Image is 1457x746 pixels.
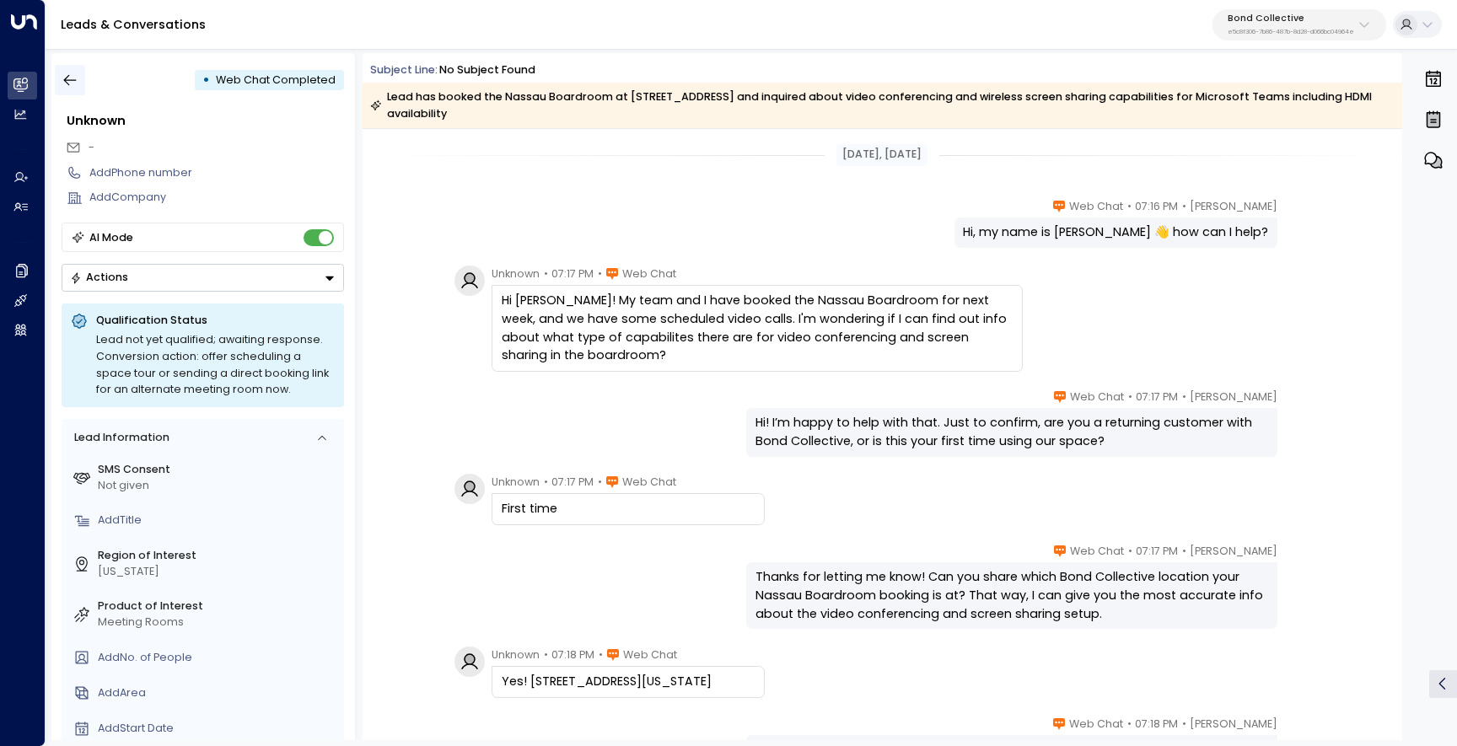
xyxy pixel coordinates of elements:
span: Web Chat Completed [216,72,336,87]
span: • [598,474,602,491]
div: Lead not yet qualified; awaiting response. Conversion action: offer scheduling a space tour or se... [96,331,335,398]
span: • [1127,716,1132,733]
div: Lead has booked the Nassau Boardroom at [STREET_ADDRESS] and inquired about video conferencing an... [370,89,1393,122]
div: AddStart Date [98,721,338,737]
div: Hi! I’m happy to help with that. Just to confirm, are you a returning customer with Bond Collecti... [755,414,1268,450]
span: • [599,647,603,663]
img: 74_headshot.jpg [1284,389,1315,419]
span: Web Chat [1070,389,1124,405]
p: Qualification Status [96,313,335,328]
span: Web Chat [1069,716,1123,733]
p: Bond Collective [1228,13,1354,24]
span: • [1182,716,1186,733]
div: AddTitle [98,513,338,529]
label: Region of Interest [98,548,338,564]
span: 07:17 PM [1136,543,1178,560]
span: Web Chat [1070,543,1124,560]
span: • [544,474,548,491]
span: Unknown [492,266,540,282]
img: 74_headshot.jpg [1284,716,1315,746]
div: Button group with a nested menu [62,264,344,292]
label: Product of Interest [98,598,338,615]
div: Hi [PERSON_NAME]! My team and I have booked the Nassau Boardroom for next week, and we have some ... [502,292,1013,364]
div: [US_STATE] [98,564,338,580]
span: [PERSON_NAME] [1190,543,1277,560]
div: Lead Information [68,430,169,446]
div: Not given [98,478,338,494]
div: AI Mode [89,229,133,246]
span: Web Chat [623,647,677,663]
div: AddArea [98,685,338,701]
span: • [544,266,548,282]
button: Bond Collectivee5c8f306-7b86-487b-8d28-d066bc04964e [1212,9,1386,40]
div: Yes! [STREET_ADDRESS][US_STATE] [502,673,755,691]
div: Unknown [67,112,344,131]
span: • [1182,543,1186,560]
span: 07:17 PM [551,474,594,491]
span: Web Chat [622,266,676,282]
span: • [1182,198,1186,215]
span: 07:18 PM [551,647,594,663]
div: [DATE], [DATE] [836,144,927,166]
div: • [202,67,210,94]
span: • [1128,543,1132,560]
span: • [598,266,602,282]
div: No subject found [439,62,535,78]
div: Actions [70,271,128,284]
div: AddCompany [89,190,344,206]
span: [PERSON_NAME] [1190,198,1277,215]
span: 07:16 PM [1135,198,1178,215]
span: 07:18 PM [1135,716,1178,733]
span: Unknown [492,474,540,491]
span: Web Chat [1069,198,1123,215]
div: First time [502,500,755,518]
span: 07:17 PM [551,266,594,282]
img: 74_headshot.jpg [1284,543,1315,573]
div: AddNo. of People [98,650,338,666]
span: Subject Line: [370,62,438,77]
label: SMS Consent [98,462,338,478]
div: Hi, my name is [PERSON_NAME] 👋 how can I help? [963,223,1268,242]
div: Thanks for letting me know! Can you share which Bond Collective location your Nassau Boardroom bo... [755,568,1268,623]
span: 07:17 PM [1136,389,1178,405]
img: 74_headshot.jpg [1284,198,1315,228]
span: - [89,140,94,154]
div: AddPhone number [89,165,344,181]
p: e5c8f306-7b86-487b-8d28-d066bc04964e [1228,29,1354,35]
span: • [1182,389,1186,405]
div: Meeting Rooms [98,615,338,631]
a: Leads & Conversations [61,16,206,33]
span: Unknown [492,647,540,663]
button: Actions [62,264,344,292]
span: Web Chat [622,474,676,491]
span: • [1128,389,1132,405]
span: • [544,647,548,663]
span: • [1127,198,1132,215]
span: [PERSON_NAME] [1190,389,1277,405]
span: [PERSON_NAME] [1190,716,1277,733]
